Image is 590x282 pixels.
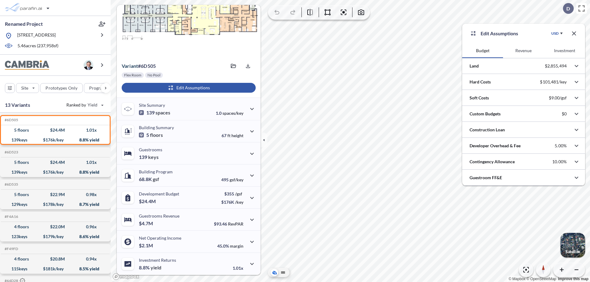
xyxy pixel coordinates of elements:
p: Building Program [139,169,173,174]
img: user logo [84,60,93,70]
p: Hard Costs [470,79,491,85]
p: Investment Returns [139,257,176,263]
a: Mapbox [509,277,525,281]
h5: Click to copy the code [3,247,18,251]
span: Variant [122,63,138,69]
p: Satellite [565,249,580,254]
span: height [231,133,243,138]
p: 5.00% [555,143,567,149]
p: $9.00/gsf [549,95,567,101]
button: Investment [544,43,585,58]
h5: Click to copy the code [3,118,18,122]
button: Budget [462,43,503,58]
p: $176K [221,199,243,205]
span: ft [227,133,230,138]
p: Custom Budgets [470,111,501,117]
span: gsf/key [230,177,243,182]
p: Renamed Project [5,21,43,27]
p: Edit Assumptions [481,30,518,37]
button: Switcher ImageSatellite [560,233,585,257]
p: 139 [139,110,170,116]
button: Site Plan [279,269,287,276]
span: /key [235,199,243,205]
h5: Click to copy the code [3,182,18,187]
p: $101,481/key [540,79,567,85]
p: 45.0% [217,243,243,249]
p: $2,855,494 [545,63,567,69]
div: USD [551,31,559,36]
button: Edit Assumptions [122,83,256,93]
button: Ranked by Yield [61,100,108,110]
p: Development Budget [139,191,179,196]
p: $2.1M [139,242,154,249]
img: Switcher Image [560,233,585,257]
p: Site Summary [139,102,165,108]
span: RevPAR [228,221,243,226]
p: 68.8K [139,176,159,182]
a: OpenStreetMap [526,277,556,281]
p: 495 [221,177,243,182]
p: No Pool [147,73,160,78]
button: Site [16,83,39,93]
p: $24.4M [139,198,157,204]
img: BrandImage [5,60,49,70]
p: 5.46 acres ( 237,958 sf) [18,43,58,49]
p: Building Summary [139,125,174,130]
p: Land [470,63,479,69]
a: Improve this map [558,277,588,281]
p: 67 [222,133,243,138]
button: Prototypes Only [40,83,83,93]
p: Guestrooms Revenue [139,213,179,218]
h5: Click to copy the code [3,214,18,219]
span: floors [150,132,163,138]
p: 1.0 [216,110,243,116]
p: Developer Overhead & Fee [470,143,521,149]
p: 139 [139,154,159,160]
p: 5 [139,132,163,138]
p: $93.46 [214,221,243,226]
span: yield [151,265,161,271]
p: Guestroom FF&E [470,175,502,181]
p: # 6d505 [122,63,156,69]
span: margin [230,243,243,249]
p: 13 Variants [5,101,30,109]
p: Net Operating Income [139,235,181,241]
p: 1.01x [233,265,243,271]
h5: Click to copy the code [3,150,18,154]
p: Contingency Allowance [470,159,515,165]
span: gsf [153,176,159,182]
p: $0 [562,111,567,117]
p: $4.7M [139,220,154,226]
p: Guestrooms [139,147,162,152]
p: 10.00% [552,159,567,164]
p: Construction Loan [470,127,505,133]
p: Prototypes Only [45,85,77,91]
p: $355 [221,191,243,196]
p: 8.8% [139,265,161,271]
span: spaces/key [222,110,243,116]
button: Program [84,83,117,93]
span: /gsf [235,191,242,196]
a: Mapbox homepage [112,273,140,280]
p: Soft Costs [470,95,489,101]
button: Revenue [503,43,544,58]
p: Site [21,85,28,91]
span: spaces [155,110,170,116]
p: D [566,6,570,11]
span: keys [148,154,159,160]
span: Yield [88,102,98,108]
p: [STREET_ADDRESS] [17,32,56,40]
button: Aerial View [271,269,278,276]
p: Program [89,85,106,91]
p: Flex Room [124,73,141,78]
